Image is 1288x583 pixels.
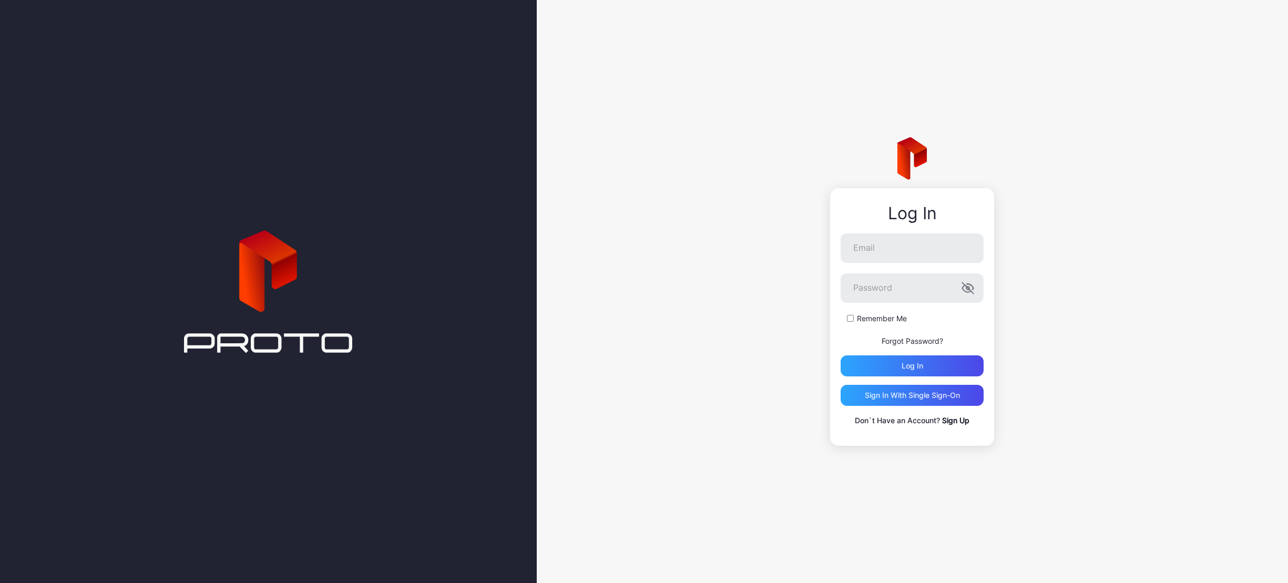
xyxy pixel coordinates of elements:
[962,282,974,294] button: Password
[841,414,984,427] p: Don`t Have an Account?
[865,391,960,400] div: Sign in With Single Sign-On
[841,273,984,303] input: Password
[882,336,943,345] a: Forgot Password?
[841,233,984,263] input: Email
[841,204,984,223] div: Log In
[841,385,984,406] button: Sign in With Single Sign-On
[841,355,984,376] button: Log in
[942,416,969,425] a: Sign Up
[857,313,907,324] label: Remember Me
[902,362,923,370] div: Log in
